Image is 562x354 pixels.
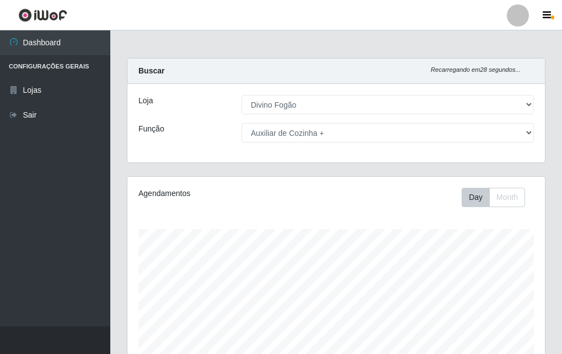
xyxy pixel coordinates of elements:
div: Agendamentos [138,188,293,199]
label: Função [138,123,164,135]
label: Loja [138,95,153,107]
strong: Buscar [138,66,164,75]
button: Day [462,188,490,207]
button: Month [489,188,525,207]
div: Toolbar with button groups [462,188,534,207]
div: First group [462,188,525,207]
i: Recarregando em 28 segundos... [431,66,521,73]
img: CoreUI Logo [18,8,67,22]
